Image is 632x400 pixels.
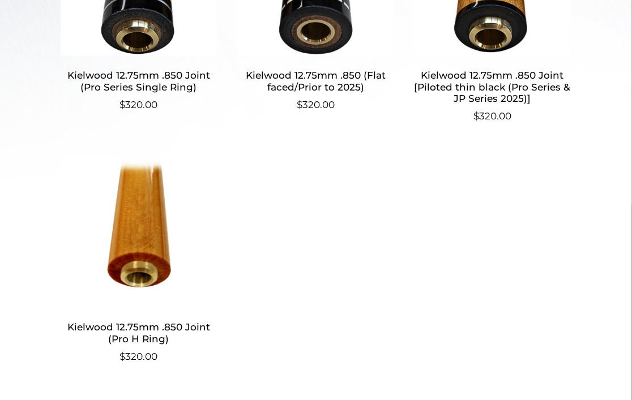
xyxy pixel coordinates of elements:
[60,156,217,364] a: Kielwood 12.75mm .850 Joint (Pro H Ring) $320.00
[119,351,157,363] bdi: 320.00
[473,110,511,122] bdi: 320.00
[60,317,217,350] h2: Kielwood 12.75mm .850 Joint (Pro H Ring)
[414,65,571,109] h2: Kielwood 12.75mm .850 Joint [Piloted thin black (Pro Series & JP Series 2025)]
[473,110,479,122] span: $
[119,351,125,363] span: $
[119,99,157,110] bdi: 320.00
[237,65,394,98] h2: Kielwood 12.75mm .850 (Flat faced/Prior to 2025)
[297,99,302,110] span: $
[60,65,217,98] h2: Kielwood 12.75mm .850 Joint (Pro Series Single Ring)
[119,99,125,110] span: $
[60,156,217,308] img: Kielwood 12.75mm .850 Joint (Pro H Ring)
[297,99,335,110] bdi: 320.00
